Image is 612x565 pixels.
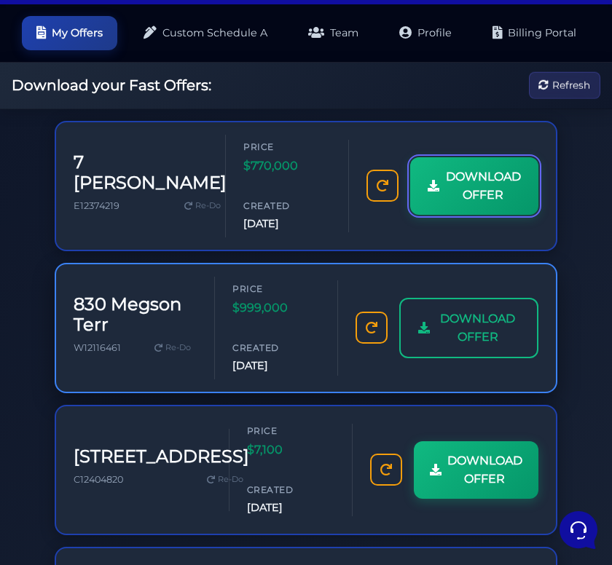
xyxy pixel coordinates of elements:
[247,499,334,516] span: [DATE]
[226,451,245,465] p: Help
[243,199,331,213] span: Created
[232,282,320,296] span: Price
[125,451,167,465] p: Messages
[552,77,590,93] span: Refresh
[445,167,521,205] span: DOWNLOAD OFFER
[165,341,191,355] span: Re-Do
[436,309,519,347] span: DOWNLOAD OFFER
[294,16,373,50] a: Team
[22,16,117,50] a: My Offers
[232,341,320,355] span: Created
[12,12,245,35] h2: Hello Allie 👋
[44,451,68,465] p: Home
[410,157,538,215] a: DOWNLOAD OFFER
[74,474,123,485] span: C12404820
[34,89,52,106] img: dark
[12,431,101,465] button: Home
[195,199,221,213] span: Re-Do
[232,299,320,317] span: $999,000
[61,82,224,96] span: Fast Offers
[235,58,268,70] a: See all
[243,157,331,175] span: $770,000
[232,82,268,95] p: 5mo ago
[247,440,334,459] span: $7,100
[218,473,243,486] span: Re-Do
[74,342,121,353] span: W12116461
[12,76,211,94] h2: Download your Fast Offers:
[201,470,249,489] a: Re-Do
[61,138,224,152] span: Fast Offers Support
[61,155,224,170] p: Hi sorry theres been a breach in the server, trying to get it up and running back asap!
[190,431,280,465] button: Help
[23,58,118,70] span: Your Conversations
[149,339,197,357] a: Re-Do
[447,451,522,489] span: DOWNLOAD OFFER
[181,240,268,251] a: Open Help Center
[243,140,331,154] span: Price
[101,431,191,465] button: Messages
[557,508,600,552] iframe: Customerly Messenger Launcher
[399,298,538,358] a: DOWNLOAD OFFER
[529,72,600,99] button: Refresh
[17,132,274,175] a: Fast Offers SupportHi sorry theres been a breach in the server, trying to get it up and running b...
[33,271,238,285] input: Search for an Article...
[105,190,204,202] span: Start a Conversation
[478,16,591,50] a: Billing Portal
[178,197,227,216] a: Re-Do
[247,483,334,497] span: Created
[243,216,331,232] span: [DATE]
[74,294,197,336] h3: 830 Megson Terr
[385,16,466,50] a: Profile
[74,446,249,467] h3: [STREET_ADDRESS]
[74,152,227,194] h3: 7 [PERSON_NAME]
[23,181,268,210] button: Start a Conversation
[23,139,52,168] img: dark
[23,240,99,251] span: Find an Answer
[61,99,224,114] p: You: Is the system downè
[232,138,268,151] p: 8mo ago
[17,76,274,119] a: Fast OffersYou:Is the system downè5mo ago
[414,441,538,499] a: DOWNLOAD OFFER
[129,16,282,50] a: Custom Schedule A
[24,89,42,106] img: dark
[74,200,119,211] span: E12374219
[247,424,334,438] span: Price
[232,357,320,374] span: [DATE]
